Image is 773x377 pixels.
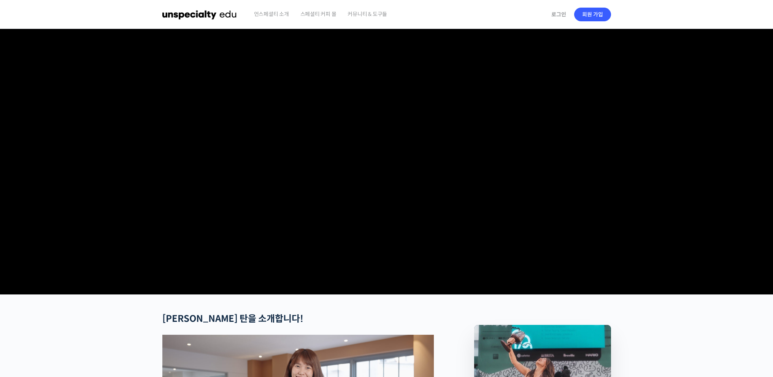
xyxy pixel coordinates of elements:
[547,6,571,23] a: 로그인
[574,8,611,21] a: 회원 가입
[162,313,303,325] strong: [PERSON_NAME] 탄을 소개합니다!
